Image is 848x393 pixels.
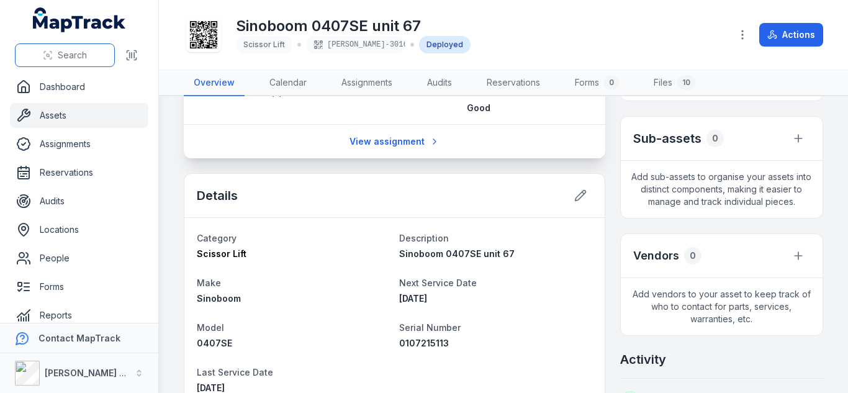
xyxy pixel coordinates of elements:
[197,187,238,204] h2: Details
[38,333,120,343] strong: Contact MapTrack
[706,130,724,147] div: 0
[33,7,126,32] a: MapTrack
[45,368,131,378] strong: [PERSON_NAME] Air
[197,382,225,393] time: 01/08/2025, 12:00:00 am
[417,70,462,96] a: Audits
[236,16,471,36] h1: Sinoboom 0407SE unit 67
[332,70,402,96] a: Assignments
[677,75,695,90] div: 10
[399,293,427,304] span: [DATE]
[399,293,427,304] time: 01/11/2025, 12:00:00 am
[477,70,550,96] a: Reservations
[621,278,823,335] span: Add vendors to your asset to keep track of who to contact for parts, services, warranties, etc.
[197,322,224,333] span: Model
[467,102,490,113] span: Good
[306,36,405,53] div: [PERSON_NAME]-3016
[259,70,317,96] a: Calendar
[10,274,148,299] a: Forms
[197,233,237,243] span: Category
[419,36,471,53] div: Deployed
[399,278,477,288] span: Next Service Date
[10,189,148,214] a: Audits
[604,75,619,90] div: 0
[399,338,449,348] span: 0107215113
[197,293,241,304] span: Sinoboom
[399,248,515,259] span: Sinoboom 0407SE unit 67
[399,233,449,243] span: Description
[565,70,629,96] a: Forms0
[197,248,246,259] span: Scissor Lift
[399,322,461,333] span: Serial Number
[10,132,148,156] a: Assignments
[10,217,148,242] a: Locations
[633,247,679,264] h3: Vendors
[197,338,232,348] span: 0407SE
[243,40,285,49] span: Scissor Lift
[10,160,148,185] a: Reservations
[197,382,225,393] span: [DATE]
[197,278,221,288] span: Make
[759,23,823,47] button: Actions
[620,351,666,368] h2: Activity
[10,75,148,99] a: Dashboard
[10,303,148,328] a: Reports
[633,130,701,147] h2: Sub-assets
[684,247,701,264] div: 0
[197,367,273,377] span: Last Service Date
[15,43,115,67] button: Search
[644,70,705,96] a: Files10
[621,161,823,218] span: Add sub-assets to organise your assets into distinct components, making it easier to manage and t...
[58,49,87,61] span: Search
[10,103,148,128] a: Assets
[10,246,148,271] a: People
[341,130,448,153] a: View assignment
[184,70,245,96] a: Overview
